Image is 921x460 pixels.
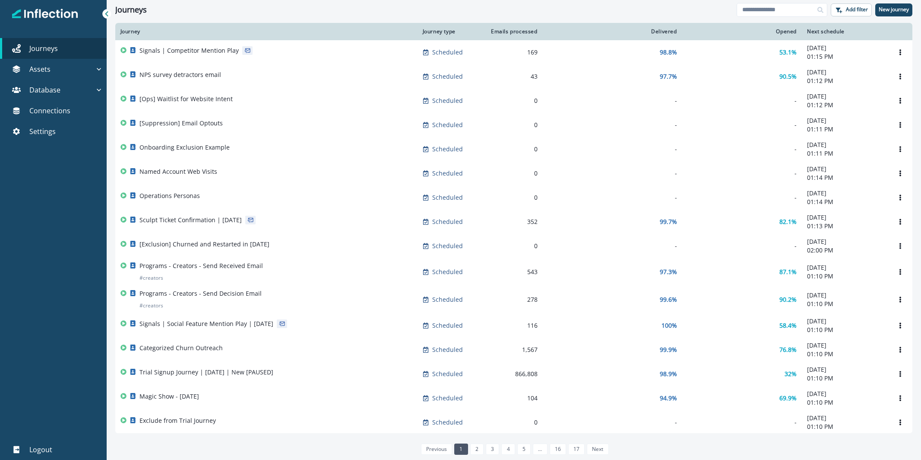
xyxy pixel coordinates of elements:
[139,216,242,224] p: Sculpt Ticket Confirmation | [DATE]
[587,444,608,455] a: Next page
[807,237,883,246] p: [DATE]
[487,418,538,427] div: 0
[139,319,273,328] p: Signals | Social Feature Mention Play | [DATE]
[432,48,463,57] p: Scheduled
[893,343,907,356] button: Options
[115,113,912,137] a: [Suppression] Email OptoutsScheduled0--[DATE]01:11 PMOptions
[115,64,912,89] a: NPS survey detractors emailScheduled4397.7%90.5%[DATE]01:12 PMOptions
[807,173,883,182] p: 01:14 PM
[893,240,907,252] button: Options
[548,121,677,129] div: -
[660,268,677,276] p: 97.3%
[487,321,538,330] div: 116
[432,370,463,378] p: Scheduled
[487,169,538,178] div: 0
[875,3,912,16] button: New journey
[487,394,538,402] div: 104
[846,6,868,13] p: Add filter
[501,444,515,455] a: Page 4
[432,96,463,105] p: Scheduled
[139,143,230,152] p: Onboarding Exclusion Example
[548,418,677,427] div: -
[29,444,52,455] p: Logout
[807,350,883,358] p: 01:10 PM
[807,390,883,398] p: [DATE]
[115,313,912,338] a: Signals | Social Feature Mention Play | [DATE]Scheduled116100%58.4%[DATE]01:10 PMOptions
[432,121,463,129] p: Scheduled
[487,48,538,57] div: 169
[487,217,538,226] div: 352
[115,137,912,161] a: Onboarding Exclusion ExampleScheduled0--[DATE]01:11 PMOptions
[779,268,797,276] p: 87.1%
[807,246,883,255] p: 02:00 PM
[807,263,883,272] p: [DATE]
[29,105,70,116] p: Connections
[432,242,463,250] p: Scheduled
[432,169,463,178] p: Scheduled
[139,416,216,425] p: Exclude from Trial Journey
[487,72,538,81] div: 43
[139,301,163,310] p: # creators
[487,370,538,378] div: 866,808
[548,242,677,250] div: -
[893,265,907,278] button: Options
[115,161,912,185] a: Named Account Web VisitsScheduled0--[DATE]01:14 PMOptions
[470,444,484,455] a: Page 2
[807,68,883,77] p: [DATE]
[487,121,538,129] div: 0
[550,444,566,455] a: Page 16
[115,410,912,434] a: Exclude from Trial JourneyScheduled0--[DATE]01:10 PMOptions
[487,96,538,105] div: 0
[807,141,883,149] p: [DATE]
[139,95,233,103] p: [Ops] Waitlist for Website Intent
[807,213,883,222] p: [DATE]
[432,72,463,81] p: Scheduled
[115,40,912,64] a: Signals | Competitor Mention PlayScheduled16998.8%53.1%[DATE]01:15 PMOptions
[115,234,912,258] a: [Exclusion] Churned and Restarted in [DATE]Scheduled0--[DATE]02:00 PMOptions
[807,365,883,374] p: [DATE]
[660,217,677,226] p: 99.7%
[487,28,538,35] div: Emails processed
[893,191,907,204] button: Options
[807,149,883,158] p: 01:11 PM
[432,145,463,153] p: Scheduled
[548,169,677,178] div: -
[807,422,883,431] p: 01:10 PM
[432,268,463,276] p: Scheduled
[487,145,538,153] div: 0
[785,370,797,378] p: 32%
[807,374,883,383] p: 01:10 PM
[807,272,883,281] p: 01:10 PM
[432,217,463,226] p: Scheduled
[29,64,51,74] p: Assets
[548,96,677,105] div: -
[139,368,273,377] p: Trial Signup Journey | [DATE] | New [PAUSED]
[115,210,912,234] a: Sculpt Ticket Confirmation | [DATE]Scheduled35299.7%82.1%[DATE]01:13 PMOptions
[533,444,547,455] a: Jump forward
[807,198,883,206] p: 01:14 PM
[139,289,262,298] p: Programs - Creators - Send Decision Email
[893,367,907,380] button: Options
[139,70,221,79] p: NPS survey detractors email
[432,295,463,304] p: Scheduled
[29,126,56,137] p: Settings
[807,291,883,300] p: [DATE]
[548,193,677,202] div: -
[29,85,60,95] p: Database
[139,344,223,352] p: Categorized Churn Outreach
[568,444,585,455] a: Page 17
[660,370,677,378] p: 98.9%
[687,193,797,202] div: -
[893,319,907,332] button: Options
[139,392,199,401] p: Magic Show - [DATE]
[893,70,907,83] button: Options
[517,444,531,455] a: Page 5
[893,46,907,59] button: Options
[432,418,463,427] p: Scheduled
[486,444,499,455] a: Page 3
[487,193,538,202] div: 0
[807,398,883,407] p: 01:10 PM
[432,321,463,330] p: Scheduled
[419,444,609,455] ul: Pagination
[139,192,200,200] p: Operations Personas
